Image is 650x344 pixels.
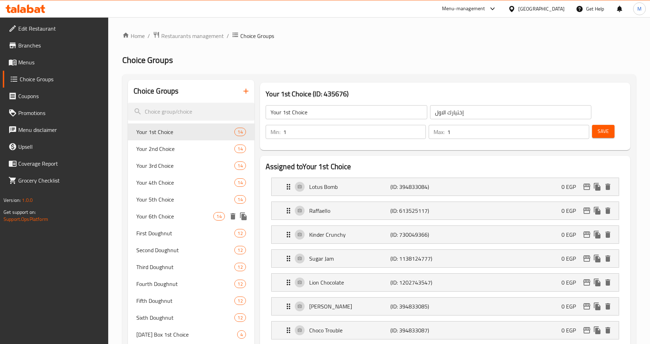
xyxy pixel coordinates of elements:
[3,104,109,121] a: Promotions
[128,309,254,326] div: Sixth Doughnut12
[603,325,613,336] button: delete
[592,181,603,192] button: duplicate
[272,298,619,315] div: Expand
[592,205,603,216] button: duplicate
[309,183,390,191] p: Lotus Bomb
[134,86,178,96] h2: Choice Groups
[234,263,246,271] div: Choices
[20,75,103,83] span: Choice Groups
[266,161,625,172] h2: Assigned to Your 1st Choice
[442,5,485,13] div: Menu-management
[128,103,254,121] input: search
[581,301,592,312] button: edit
[434,128,444,136] p: Max:
[272,250,619,267] div: Expand
[234,246,246,254] div: Choices
[22,196,33,205] span: 1.0.0
[128,191,254,208] div: Your 5th Choice14
[309,230,390,239] p: Kinder Crunchy
[4,208,36,217] span: Get support on:
[128,208,254,225] div: Your 6th Choice14deleteduplicate
[603,253,613,264] button: delete
[272,321,619,339] div: Expand
[390,206,444,215] p: (ID: 613525117)
[235,196,245,203] span: 14
[3,88,109,104] a: Coupons
[228,211,238,222] button: delete
[390,302,444,311] p: (ID: 394833085)
[18,159,103,168] span: Coverage Report
[128,275,254,292] div: Fourth Doughnut12
[234,297,246,305] div: Choices
[18,126,103,134] span: Menu disclaimer
[561,326,581,335] p: 0 EGP
[136,246,234,254] span: Second Doughnut
[136,128,234,136] span: Your 1st Choice
[309,302,390,311] p: [PERSON_NAME]
[18,109,103,117] span: Promotions
[266,318,625,342] li: Expand
[272,226,619,243] div: Expand
[18,41,103,50] span: Branches
[266,270,625,294] li: Expand
[3,155,109,172] a: Coverage Report
[122,31,636,40] nav: breadcrumb
[266,223,625,247] li: Expand
[136,195,234,204] span: Your 5th Choice
[561,206,581,215] p: 0 EGP
[390,254,444,263] p: (ID: 1138124777)
[592,277,603,288] button: duplicate
[272,202,619,219] div: Expand
[390,278,444,287] p: (ID: 1202743547)
[272,274,619,291] div: Expand
[603,301,613,312] button: delete
[235,163,245,169] span: 14
[136,313,234,322] span: Sixth Doughnut
[603,277,613,288] button: delete
[234,280,246,288] div: Choices
[136,297,234,305] span: Fifth Doughnut
[3,54,109,71] a: Menus
[592,125,615,138] button: Save
[128,157,254,174] div: Your 3rd Choice14
[592,253,603,264] button: duplicate
[136,263,234,271] span: Third Doughnut
[272,178,619,196] div: Expand
[637,5,642,13] span: M
[213,212,225,221] div: Choices
[136,212,213,221] span: Your 6th Choice
[128,225,254,242] div: First Doughnut12
[3,20,109,37] a: Edit Restaurant
[271,128,280,136] p: Min:
[18,24,103,33] span: Edit Restaurant
[234,229,246,237] div: Choices
[136,178,234,187] span: Your 4th Choice
[128,326,254,343] div: [DATE] Box 1st Choice4
[136,161,234,170] span: Your 3rd Choice
[238,211,249,222] button: duplicate
[234,195,246,204] div: Choices
[128,259,254,275] div: Third Doughnut12
[148,32,150,40] li: /
[592,325,603,336] button: duplicate
[235,264,245,270] span: 12
[561,302,581,311] p: 0 EGP
[240,32,274,40] span: Choice Groups
[237,330,246,339] div: Choices
[390,326,444,335] p: (ID: 394833087)
[309,206,390,215] p: Raffaello
[234,145,246,153] div: Choices
[234,161,246,170] div: Choices
[581,253,592,264] button: edit
[136,330,237,339] span: [DATE] Box 1st Choice
[227,32,229,40] li: /
[214,213,224,220] span: 14
[235,129,245,135] span: 14
[18,142,103,151] span: Upsell
[309,278,390,287] p: Lion Chocolate
[3,172,109,189] a: Grocery Checklist
[581,205,592,216] button: edit
[18,176,103,185] span: Grocery Checklist
[266,294,625,318] li: Expand
[161,32,224,40] span: Restaurants management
